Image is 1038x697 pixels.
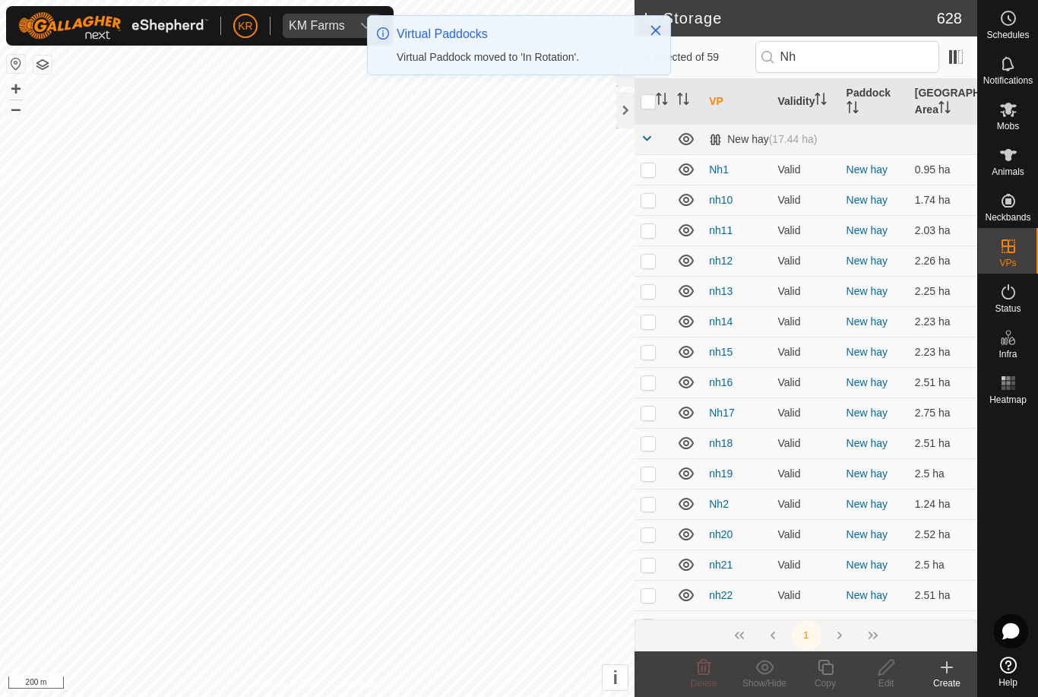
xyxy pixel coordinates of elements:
[847,224,888,236] a: New hay
[771,306,840,337] td: Valid
[847,528,888,540] a: New hay
[656,95,668,107] p-sorticon: Activate to sort
[351,14,381,38] div: dropdown trigger
[847,498,888,510] a: New hay
[998,350,1017,359] span: Infra
[909,185,977,215] td: 1.74 ha
[709,315,733,328] a: nh14
[709,407,734,419] a: Nh17
[909,215,977,246] td: 2.03 ha
[986,30,1029,40] span: Schedules
[709,163,729,176] a: Nh1
[709,619,734,632] a: Nh23
[709,255,733,267] a: nh12
[998,678,1017,687] span: Help
[769,133,818,145] span: (17.44 ha)
[992,167,1024,176] span: Animals
[847,407,888,419] a: New hay
[847,437,888,449] a: New hay
[856,676,916,690] div: Edit
[709,285,733,297] a: nh13
[985,213,1030,222] span: Neckbands
[847,163,888,176] a: New hay
[771,276,840,306] td: Valid
[397,25,634,43] div: Virtual Paddocks
[644,49,755,65] span: 0 selected of 59
[840,79,909,125] th: Paddock
[709,224,733,236] a: nh11
[771,215,840,246] td: Valid
[909,398,977,428] td: 2.75 ha
[238,18,252,34] span: KR
[771,246,840,276] td: Valid
[709,346,733,358] a: nh15
[7,80,25,98] button: +
[734,676,795,690] div: Show/Hide
[978,651,1038,693] a: Help
[677,95,689,107] p-sorticon: Activate to sort
[847,467,888,480] a: New hay
[258,677,315,691] a: Privacy Policy
[909,337,977,367] td: 2.23 ha
[771,428,840,458] td: Valid
[771,185,840,215] td: Valid
[847,315,888,328] a: New hay
[7,100,25,118] button: –
[909,367,977,398] td: 2.51 ha
[755,41,939,73] input: Search (S)
[795,676,856,690] div: Copy
[612,667,618,688] span: i
[709,559,733,571] a: nh21
[791,620,821,651] button: 1
[709,376,733,388] a: nh16
[909,79,977,125] th: [GEOGRAPHIC_DATA] Area
[709,194,733,206] a: nh10
[771,458,840,489] td: Valid
[771,398,840,428] td: Valid
[847,255,888,267] a: New hay
[645,20,666,41] button: Close
[7,55,25,73] button: Reset Map
[644,9,936,27] h2: In Storage
[703,79,771,125] th: VP
[771,580,840,610] td: Valid
[909,246,977,276] td: 2.26 ha
[938,103,951,116] p-sorticon: Activate to sort
[289,20,345,32] div: KM Farms
[989,395,1027,404] span: Heatmap
[709,467,733,480] a: nh19
[709,528,733,540] a: nh20
[916,676,977,690] div: Create
[283,14,351,38] span: KM Farms
[847,285,888,297] a: New hay
[847,559,888,571] a: New hay
[815,95,827,107] p-sorticon: Activate to sort
[847,589,888,601] a: New hay
[995,304,1021,313] span: Status
[771,337,840,367] td: Valid
[847,346,888,358] a: New hay
[332,677,377,691] a: Contact Us
[909,458,977,489] td: 2.5 ha
[909,154,977,185] td: 0.95 ha
[909,580,977,610] td: 2.51 ha
[847,194,888,206] a: New hay
[847,619,888,632] a: New hay
[909,519,977,550] td: 2.52 ha
[999,258,1016,268] span: VPs
[909,610,977,641] td: 2.28 ha
[909,276,977,306] td: 2.25 ha
[771,610,840,641] td: Valid
[847,376,888,388] a: New hay
[771,550,840,580] td: Valid
[771,79,840,125] th: Validity
[771,367,840,398] td: Valid
[909,489,977,519] td: 1.24 ha
[603,665,628,690] button: i
[997,122,1019,131] span: Mobs
[709,437,733,449] a: nh18
[847,103,859,116] p-sorticon: Activate to sort
[771,519,840,550] td: Valid
[709,133,817,146] div: New hay
[909,550,977,580] td: 2.5 ha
